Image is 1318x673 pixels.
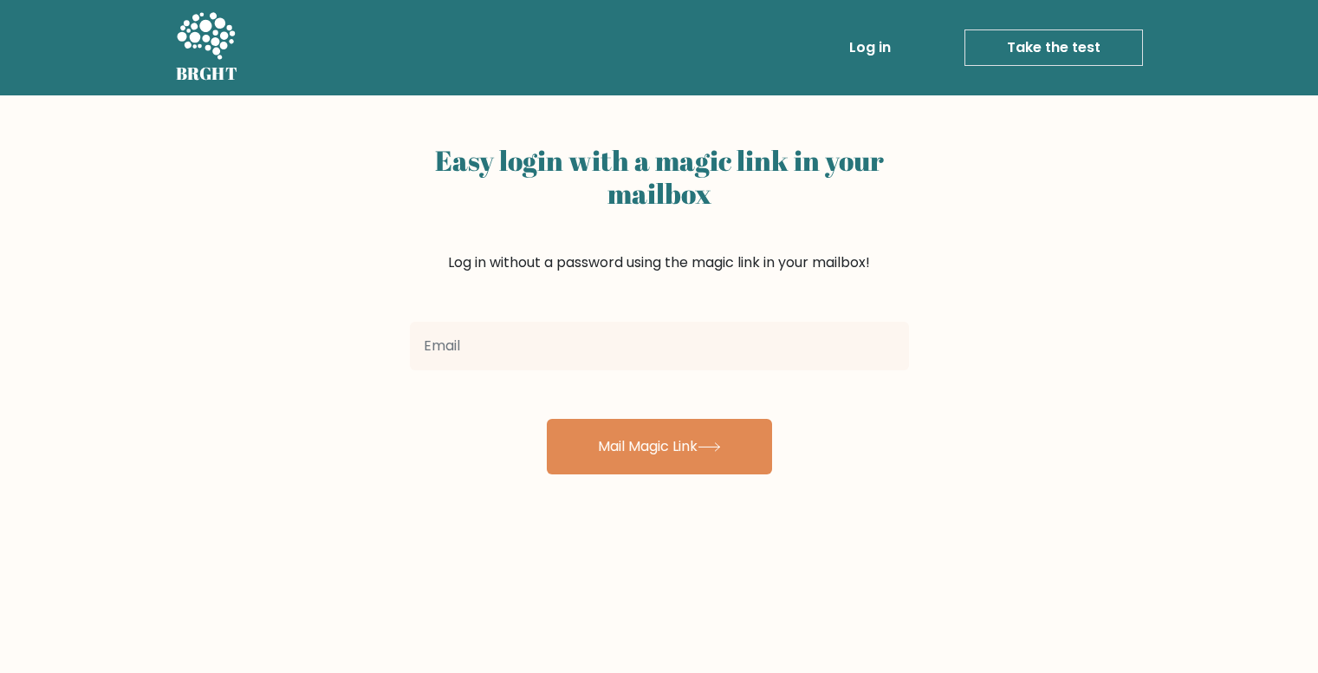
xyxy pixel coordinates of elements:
[176,63,238,84] h5: BRGHT
[842,30,898,65] a: Log in
[410,144,909,211] h2: Easy login with a magic link in your mailbox
[547,419,772,474] button: Mail Magic Link
[964,29,1143,66] a: Take the test
[410,322,909,370] input: Email
[176,7,238,88] a: BRGHT
[410,137,909,315] div: Log in without a password using the magic link in your mailbox!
